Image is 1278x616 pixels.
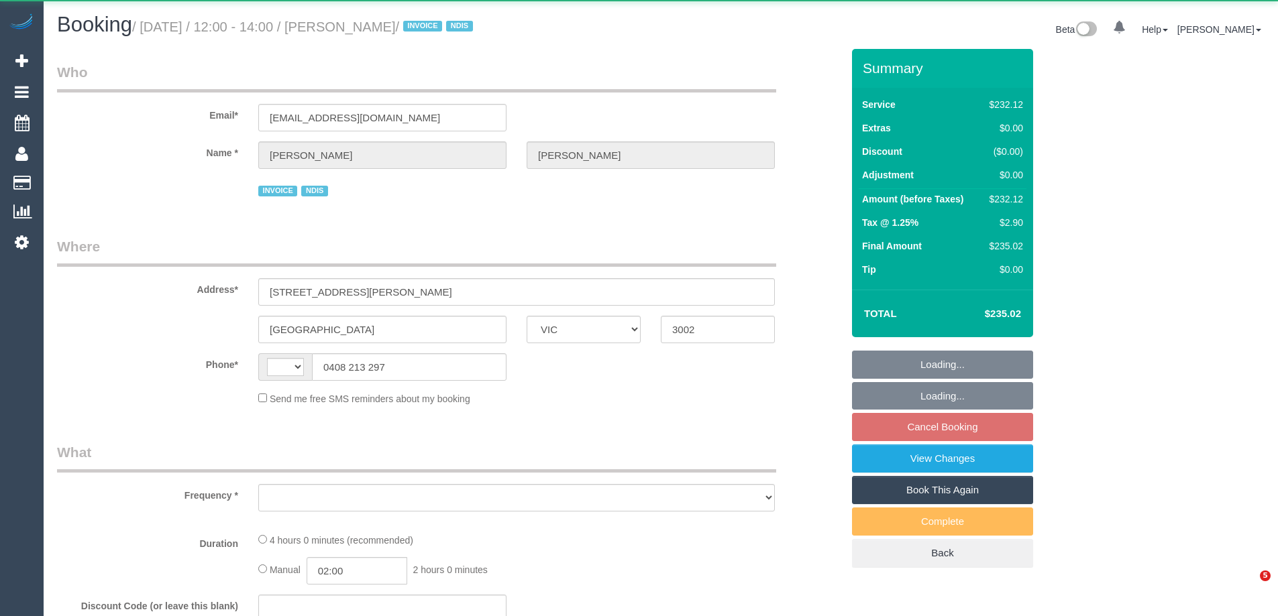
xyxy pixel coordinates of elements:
label: Discount [862,145,902,158]
div: $0.00 [984,121,1023,135]
label: Email* [47,104,248,122]
span: 4 hours 0 minutes (recommended) [270,535,413,546]
img: Automaid Logo [8,13,35,32]
input: Phone* [312,353,507,381]
span: 2 hours 0 minutes [413,564,488,575]
input: Email* [258,104,507,131]
label: Phone* [47,353,248,371]
label: Frequency * [47,484,248,502]
a: Help [1142,24,1168,35]
span: Manual [270,564,301,575]
legend: What [57,442,776,473]
label: Duration [47,532,248,550]
span: 5 [1260,570,1271,581]
input: First Name* [258,141,507,169]
a: Back [852,539,1033,567]
label: Adjustment [862,168,914,182]
div: $235.02 [984,239,1023,253]
span: Booking [57,13,132,36]
label: Discount Code (or leave this blank) [47,595,248,613]
div: $232.12 [984,98,1023,111]
span: Send me free SMS reminders about my booking [270,393,470,404]
a: Beta [1056,24,1098,35]
label: Service [862,98,896,111]
span: INVOICE [258,186,297,196]
h3: Summary [863,60,1026,76]
h4: $235.02 [945,308,1021,320]
span: NDIS [301,186,327,196]
iframe: Intercom live chat [1232,570,1265,603]
a: View Changes [852,444,1033,473]
label: Tax @ 1.25% [862,216,918,229]
legend: Who [57,62,776,93]
div: $0.00 [984,263,1023,276]
label: Address* [47,278,248,296]
a: Book This Again [852,476,1033,504]
label: Amount (before Taxes) [862,192,963,206]
label: Final Amount [862,239,922,253]
input: Suburb* [258,316,507,343]
div: $232.12 [984,192,1023,206]
label: Extras [862,121,891,135]
strong: Total [864,308,897,319]
label: Name * [47,141,248,160]
a: [PERSON_NAME] [1177,24,1261,35]
span: / [396,19,477,34]
div: $2.90 [984,216,1023,229]
span: NDIS [446,21,472,32]
legend: Where [57,237,776,267]
div: $0.00 [984,168,1023,182]
small: / [DATE] / 12:00 - 14:00 / [PERSON_NAME] [132,19,477,34]
input: Last Name* [527,141,775,169]
input: Post Code* [661,316,775,343]
div: ($0.00) [984,145,1023,158]
label: Tip [862,263,876,276]
span: INVOICE [403,21,442,32]
img: New interface [1075,21,1097,39]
